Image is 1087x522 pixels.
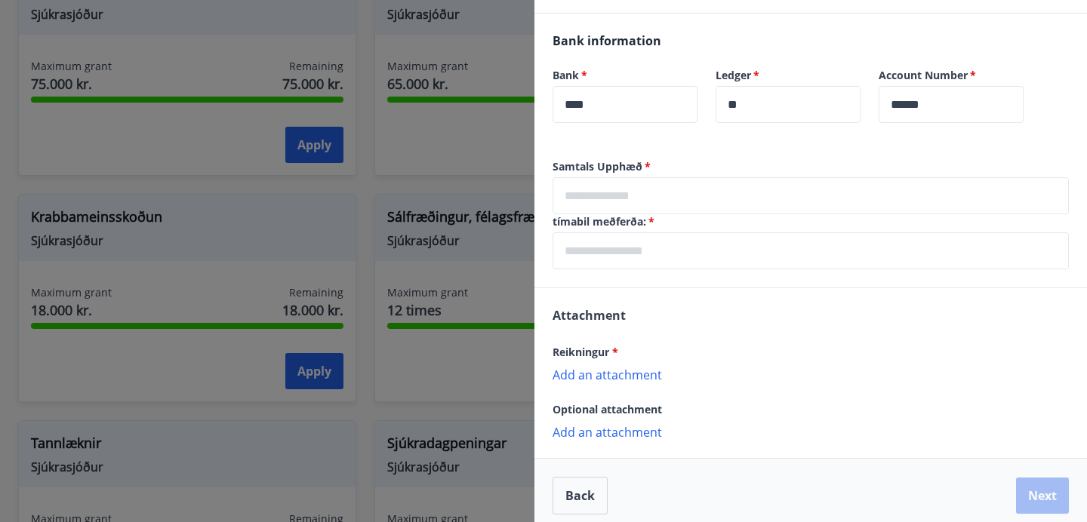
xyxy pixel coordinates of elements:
p: Add an attachment [553,424,1069,439]
div: Samtals Upphæð [553,177,1069,214]
label: tímabil meðferða: [553,214,1069,229]
label: Bank [553,68,697,83]
div: tímabil meðferða: [553,232,1069,269]
label: Account Number [879,68,1024,83]
p: Add an attachment [553,367,1069,382]
label: Ledger [716,68,861,83]
span: Bank information [553,32,661,49]
span: Optional attachment [553,402,662,416]
button: Back [553,477,608,514]
span: Reikningur [553,345,618,359]
label: Samtals Upphæð [553,159,1069,174]
span: Attachment [553,307,626,324]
